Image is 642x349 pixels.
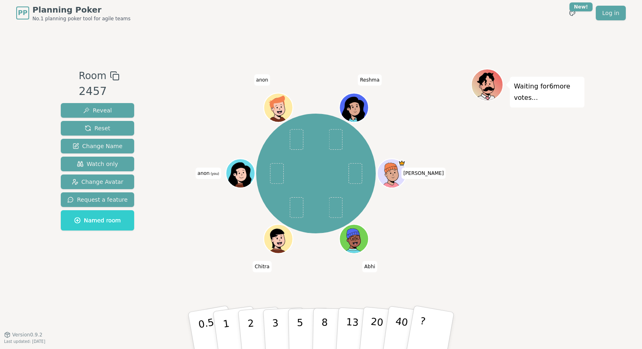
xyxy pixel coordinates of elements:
[227,160,254,187] button: Click to change your avatar
[83,106,112,114] span: Reveal
[79,83,119,100] div: 2457
[16,4,131,22] a: PPPlanning PokerNo.1 planning poker tool for agile teams
[77,160,118,168] span: Watch only
[362,261,377,272] span: Click to change your name
[18,8,27,18] span: PP
[61,174,134,189] button: Change Avatar
[61,103,134,118] button: Reveal
[210,172,219,176] span: (you)
[596,6,626,20] a: Log in
[72,178,124,186] span: Change Avatar
[358,74,381,86] span: Click to change your name
[61,210,134,231] button: Named room
[74,216,121,224] span: Named room
[61,157,134,171] button: Watch only
[79,69,106,83] span: Room
[61,121,134,136] button: Reset
[253,261,272,272] span: Click to change your name
[565,6,580,20] button: New!
[61,192,134,207] button: Request a feature
[67,196,128,204] span: Request a feature
[254,74,270,86] span: Click to change your name
[398,160,405,167] span: Steve is the host
[12,332,43,338] span: Version 0.9.2
[569,2,593,11] div: New!
[85,124,110,132] span: Reset
[4,332,43,338] button: Version0.9.2
[73,142,122,150] span: Change Name
[514,81,580,103] p: Waiting for 6 more votes...
[61,139,134,153] button: Change Name
[401,168,446,179] span: Click to change your name
[32,15,131,22] span: No.1 planning poker tool for agile teams
[4,339,45,344] span: Last updated: [DATE]
[195,168,221,179] span: Click to change your name
[32,4,131,15] span: Planning Poker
